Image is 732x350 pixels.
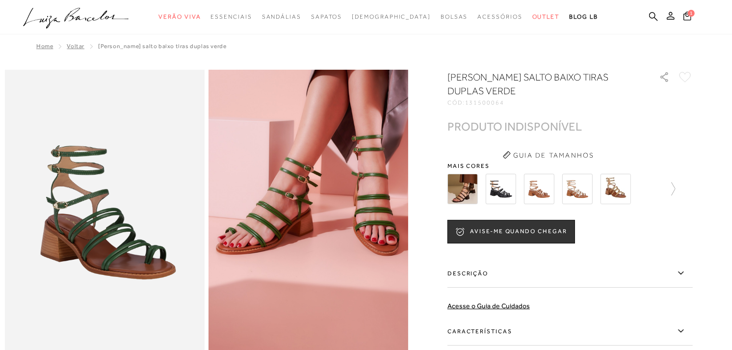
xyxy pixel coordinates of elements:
img: SANDÁLIA DE TIRAS EM COURO CARAMELO COM SALTO BLOCO [524,174,554,204]
label: Características [447,317,693,346]
img: Sandália salto baixo tiras duplas dourada [601,174,631,204]
span: Verão Viva [158,13,201,20]
span: [PERSON_NAME] salto baixo tiras duplas verde [98,43,226,50]
a: BLOG LB [569,8,598,26]
a: noSubCategoriesText [532,8,560,26]
button: 1 [680,11,694,24]
span: BLOG LB [569,13,598,20]
a: noSubCategoriesText [478,8,523,26]
a: noSubCategoriesText [352,8,431,26]
h1: [PERSON_NAME] salto baixo tiras duplas verde [447,70,631,98]
span: 131500064 [465,99,504,106]
a: noSubCategoriesText [210,8,252,26]
div: CÓD: [447,100,644,106]
span: [DEMOGRAPHIC_DATA] [352,13,431,20]
a: noSubCategoriesText [158,8,201,26]
span: Sapatos [311,13,342,20]
a: Acesse o Guia de Cuidados [447,302,530,310]
a: noSubCategoriesText [311,8,342,26]
a: Voltar [67,43,84,50]
button: Guia de Tamanhos [499,147,598,163]
button: AVISE-ME QUANDO CHEGAR [447,220,575,243]
label: Descrição [447,259,693,288]
span: Essenciais [210,13,252,20]
span: Outlet [532,13,560,20]
img: SANDÁLIA DE TIRAS EM COURO CAFÉ COM SALTO BLOCO [447,174,478,204]
a: noSubCategoriesText [441,8,468,26]
span: 1 [688,10,695,17]
span: Acessórios [478,13,523,20]
a: noSubCategoriesText [262,8,301,26]
img: SANDÁLIA DE TIRAS METALIZADA DOURADO COM SALTO BLOCO [562,174,593,204]
span: Bolsas [441,13,468,20]
div: PRODUTO INDISPONÍVEL [447,121,582,132]
span: Sandálias [262,13,301,20]
img: SANDÁLIA DE TIRAS EM COURO PRETO COM SALTO BLOCO [486,174,516,204]
span: Mais cores [447,163,693,169]
a: Home [36,43,53,50]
